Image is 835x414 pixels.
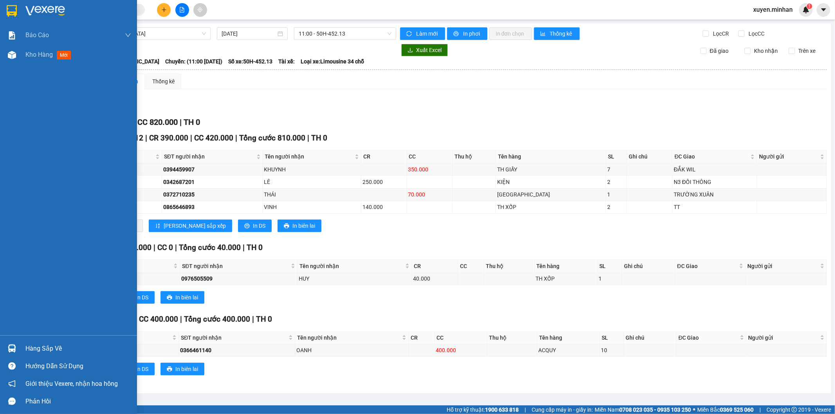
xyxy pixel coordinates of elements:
[607,165,625,174] div: 7
[161,291,204,304] button: printerIn biên lai
[149,220,232,232] button: sort-ascending[PERSON_NAME] sắp xếp
[263,201,361,214] td: VINH
[311,133,327,142] span: TH 0
[8,380,16,387] span: notification
[299,28,391,40] span: 11:00 - 50H-452.13
[607,190,625,199] div: 1
[149,133,188,142] span: CR 390.000
[299,274,410,283] div: HUY
[599,274,620,283] div: 1
[435,331,487,344] th: CC
[407,150,453,163] th: CC
[677,262,738,270] span: ĐC Giao
[8,51,16,59] img: warehouse-icon
[121,363,155,375] button: printerIn DS
[808,4,811,9] span: 1
[180,273,298,285] td: 0976505509
[278,57,295,66] span: Tài xế:
[139,315,178,324] span: CC 400.000
[184,315,250,324] span: Tổng cước 400.000
[453,31,460,37] span: printer
[161,7,167,13] span: plus
[182,262,289,270] span: SĐT người nhận
[292,221,315,230] span: In biên lai
[165,57,222,66] span: Chuyến: (11:00 [DATE])
[674,203,756,211] div: TT
[497,178,604,186] div: KIỆN
[484,260,535,273] th: Thu hộ
[263,163,361,176] td: KHUYNH
[413,274,456,283] div: 40.000
[298,273,412,285] td: HUY
[179,7,185,13] span: file-add
[534,27,580,40] button: bar-chartThống kê
[674,165,756,174] div: ĐẮK WIL
[674,152,749,161] span: ĐC Giao
[25,360,131,372] div: Hướng dẫn sử dụng
[792,407,797,412] span: copyright
[538,346,598,355] div: ACQUY
[252,315,254,324] span: |
[175,293,198,302] span: In biên lai
[537,331,600,344] th: Tên hàng
[624,331,677,344] th: Ghi chú
[601,346,622,355] div: 10
[163,165,261,174] div: 0394459907
[720,407,754,413] strong: 0369 525 060
[194,133,233,142] span: CC 420.000
[25,396,131,407] div: Phản hồi
[408,190,451,199] div: 70.000
[25,30,49,40] span: Báo cáo
[598,260,622,273] th: SL
[163,178,261,186] div: 0342687201
[179,344,295,357] td: 0366461140
[296,346,407,355] div: OANH
[606,150,627,163] th: SL
[297,333,400,342] span: Tên người nhận
[595,405,691,414] span: Miền Nam
[25,379,118,389] span: Giới thiệu Vexere, nhận hoa hồng
[181,333,287,342] span: SĐT người nhận
[25,343,131,355] div: Hàng sắp về
[447,405,519,414] span: Hỗ trợ kỹ thuật:
[181,274,296,283] div: 0976505509
[157,3,171,17] button: plus
[180,346,294,355] div: 0366461140
[820,6,827,13] span: caret-down
[795,47,819,55] span: Trên xe
[180,117,182,127] span: |
[299,262,404,270] span: Tên người nhận
[409,331,435,344] th: CR
[175,3,189,17] button: file-add
[678,333,738,342] span: ĐC Giao
[136,293,148,302] span: In DS
[175,243,177,252] span: |
[619,407,691,413] strong: 0708 023 035 - 0935 103 250
[222,29,276,38] input: 11/10/2025
[163,190,261,199] div: 0372710235
[817,3,830,17] button: caret-down
[264,165,360,174] div: KHUYNH
[362,178,406,186] div: 250.000
[489,27,532,40] button: In đơn chọn
[453,150,496,163] th: Thu hộ
[164,221,226,230] span: [PERSON_NAME] sắp xếp
[759,405,761,414] span: |
[447,27,487,40] button: printerIn phơi
[406,31,413,37] span: sync
[157,243,173,252] span: CC 0
[163,203,261,211] div: 0865646893
[152,77,175,86] div: Thống kê
[674,178,756,186] div: N3 ĐỒI THÔNG
[532,405,593,414] span: Cung cấp máy in - giấy in:
[525,405,526,414] span: |
[136,365,148,373] span: In DS
[751,47,781,55] span: Kho nhận
[622,260,675,273] th: Ghi chú
[361,150,407,163] th: CR
[497,190,604,199] div: [GEOGRAPHIC_DATA]
[408,47,413,54] span: download
[607,203,625,211] div: 2
[162,201,263,214] td: 0865646893
[265,152,353,161] span: Tên người nhận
